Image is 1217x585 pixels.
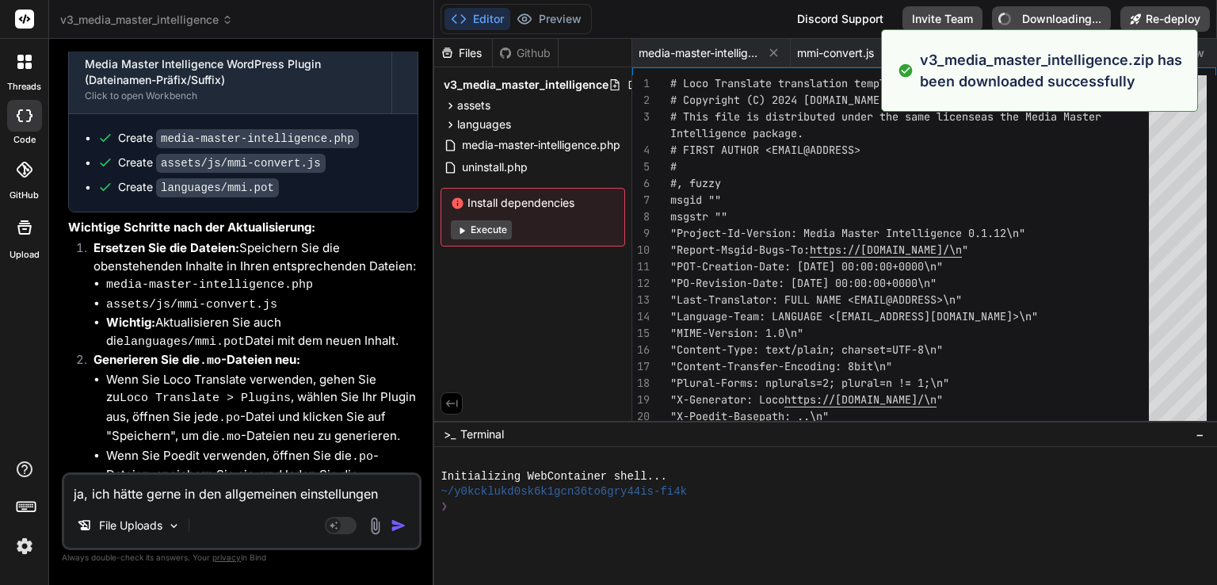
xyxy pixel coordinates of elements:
span: v3_media_master_intelligence [444,77,608,93]
div: 1 [632,75,650,92]
span: https://[DOMAIN_NAME]/\n [784,392,937,407]
span: − [1196,426,1204,442]
code: .po [219,411,240,425]
div: 16 [632,342,650,358]
code: .mo [219,430,241,444]
p: File Uploads [99,518,162,533]
span: # Copyright (C) 2024 [DOMAIN_NAME] [670,93,886,107]
div: 18 [632,375,650,392]
div: 17 [632,358,650,375]
p: Speichern Sie die obenstehenden Inhalte in Ihren entsprechenden Dateien: [93,239,418,275]
code: assets/js/mmi-convert.js [106,298,277,312]
span: # Loco Translate translation template for Media Ma [670,76,987,90]
label: Upload [10,248,40,262]
span: ❯ [441,499,448,514]
div: 13 [632,292,650,308]
span: media-master-intelligence.php [639,45,757,61]
button: − [1192,422,1207,447]
div: 6 [632,175,650,192]
strong: Wichtige Schritte nach der Aktualisierung: [68,220,315,235]
label: GitHub [10,189,39,202]
span: "Content-Transfer-Encoding: 8bit\n" [670,359,892,373]
div: Create [118,179,279,196]
div: Create [118,130,359,147]
span: "Last-Translator: FULL NAME <EMAIL@ADDRESS>\n" [670,292,962,307]
span: "PO-Revision-Date: [DATE] 00:00:00+0000\n" [670,276,937,290]
span: "Content-Type: text/plain; charset=UTF-8\n" [670,342,943,357]
span: "X-Poedit-Basepath: ..\n" [670,409,829,423]
code: Loco Translate > Plugins [120,392,291,405]
div: 15 [632,325,650,342]
img: settings [11,533,38,560]
span: "Language-Team: LANGUAGE <[EMAIL_ADDRESS][DOMAIN_NAME]>\n" [670,309,1038,323]
span: v3_media_master_intelligence [60,12,233,28]
button: Preview [510,8,588,30]
span: " [937,392,943,407]
div: Discord Support [788,6,893,32]
div: Media Master Intelligence WordPress Plugin (Dateinamen-Präfix/Suffix) [85,56,376,88]
strong: Wichtig: [106,315,155,330]
span: "X-Generator: Loco [670,392,784,407]
code: .mo [200,354,221,368]
li: Aktualisieren Sie auch die Datei mit dem neuen Inhalt. [106,314,418,351]
div: 8 [632,208,650,225]
button: Execute [451,220,512,239]
div: Create [118,155,326,171]
span: msgstr "" [670,209,727,224]
code: media-master-intelligence.php [156,129,359,148]
span: Install dependencies [451,195,615,211]
strong: Ersetzen Sie die Dateien: [93,240,239,255]
button: Invite Team [902,6,982,32]
div: 5 [632,159,650,175]
span: ~/y0kcklukd0sk6k1gcn36to6gry44is-fi4k [441,484,687,499]
span: # FIRST AUTHOR <EMAIL@ADDRESS> [670,143,860,157]
div: 19 [632,392,650,408]
button: Media Master Intelligence WordPress Plugin (Dateinamen-Präfix/Suffix)Click to open Workbench [69,45,391,113]
div: 10 [632,242,650,258]
p: v3_media_master_intelligence.zip has been downloaded successfully [920,49,1188,92]
label: threads [7,80,41,94]
div: 9 [632,225,650,242]
span: "Plural-Forms: nplurals=2; plural=n != 1;\n" [670,376,949,390]
span: privacy [212,552,241,562]
button: Re-deploy [1120,6,1210,32]
button: Downloading... [992,6,1111,32]
span: "Project-Id-Version: Media Master Intelligence 0.1 [670,226,987,240]
span: Initializing WebContainer shell... [441,469,666,484]
div: Files [434,45,492,61]
code: .po [352,450,373,464]
code: assets/js/mmi-convert.js [156,154,326,173]
li: Wenn Sie Poedit verwenden, öffnen Sie die -Dateien, speichern Sie sie, und laden Sie die generier... [106,447,418,504]
div: 14 [632,308,650,325]
div: 11 [632,258,650,275]
span: mmi-convert.js [797,45,874,61]
img: icon [391,518,406,533]
span: Intelligence package. [670,126,803,140]
code: languages/mmi.pot [156,178,279,197]
img: attachment [366,517,384,535]
strong: Generieren Sie die -Dateien neu: [93,352,300,367]
span: .12\n" [987,226,1025,240]
div: 12 [632,275,650,292]
span: >_ [444,426,456,442]
li: Wenn Sie Loco Translate verwenden, gehen Sie zu , wählen Sie Ihr Plugin aus, öffnen Sie jede -Dat... [106,371,418,447]
div: 20 [632,408,650,425]
span: languages [457,117,511,132]
span: "Report-Msgid-Bugs-To: [670,243,810,257]
span: "MIME-Version: 1.0\n" [670,326,803,340]
code: languages/mmi.pot [124,335,245,349]
span: assets [457,97,490,113]
span: # This file is distributed under the same license [670,109,981,124]
div: Github [493,45,558,61]
div: 7 [632,192,650,208]
span: # [670,159,677,174]
span: Terminal [460,426,504,442]
button: Editor [444,8,510,30]
span: #, fuzzy [670,176,721,190]
span: " [962,243,968,257]
img: Pick Models [167,519,181,533]
span: as the Media Master [981,109,1101,124]
div: 2 [632,92,650,109]
span: media-master-intelligence.php [460,136,622,155]
div: Click to open Workbench [85,90,376,102]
